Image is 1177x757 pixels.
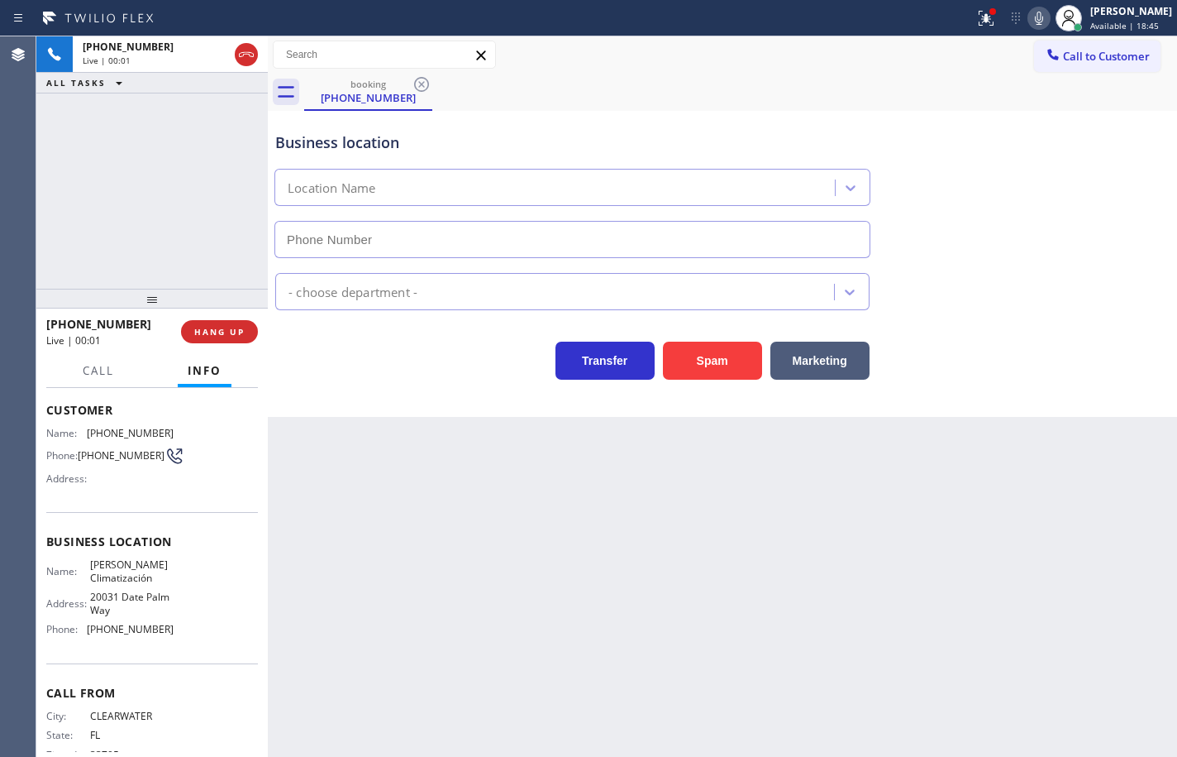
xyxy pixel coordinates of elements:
div: - choose department - [288,282,417,301]
span: State: [46,729,90,741]
span: Live | 00:01 [83,55,131,66]
span: Customer [46,402,258,418]
span: Call to Customer [1063,49,1150,64]
span: Name: [46,427,87,439]
span: Address: [46,472,90,485]
button: Call to Customer [1034,41,1160,72]
span: [PHONE_NUMBER] [83,40,174,54]
span: Info [188,363,222,378]
span: Available | 18:45 [1090,20,1159,31]
div: [PHONE_NUMBER] [306,90,431,105]
button: Spam [663,342,762,380]
span: HANG UP [194,326,245,338]
span: Name: [46,565,90,577]
span: City: [46,710,90,722]
span: [PHONE_NUMBER] [78,449,164,462]
span: Call From [46,685,258,701]
button: Mute [1027,7,1051,30]
span: [PHONE_NUMBER] [87,427,174,439]
button: Marketing [770,342,870,380]
span: Phone: [46,623,87,635]
button: Call [73,355,124,387]
span: Address: [46,597,90,610]
div: Location Name [288,179,376,198]
span: [PERSON_NAME] Climatización [90,558,173,584]
span: [PHONE_NUMBER] [46,316,151,332]
span: ALL TASKS [46,77,106,89]
span: Live | 00:01 [46,333,101,347]
span: Business location [46,534,258,549]
button: HANG UP [181,320,258,343]
button: Transfer [555,342,655,380]
button: Hang up [235,43,258,66]
span: FL [90,729,173,741]
div: Business location [275,132,870,154]
span: [PHONE_NUMBER] [87,623,174,635]
div: (727) 421-9173 [306,74,431,109]
button: ALL TASKS [36,73,139,93]
span: 20031 Date Palm Way [90,591,173,616]
button: Info [178,355,231,387]
input: Phone Number [274,221,870,258]
div: [PERSON_NAME] [1090,4,1172,18]
span: CLEARWATER [90,710,173,722]
div: booking [306,78,431,90]
span: Call [83,363,114,378]
span: Phone: [46,449,78,462]
input: Search [274,41,495,68]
